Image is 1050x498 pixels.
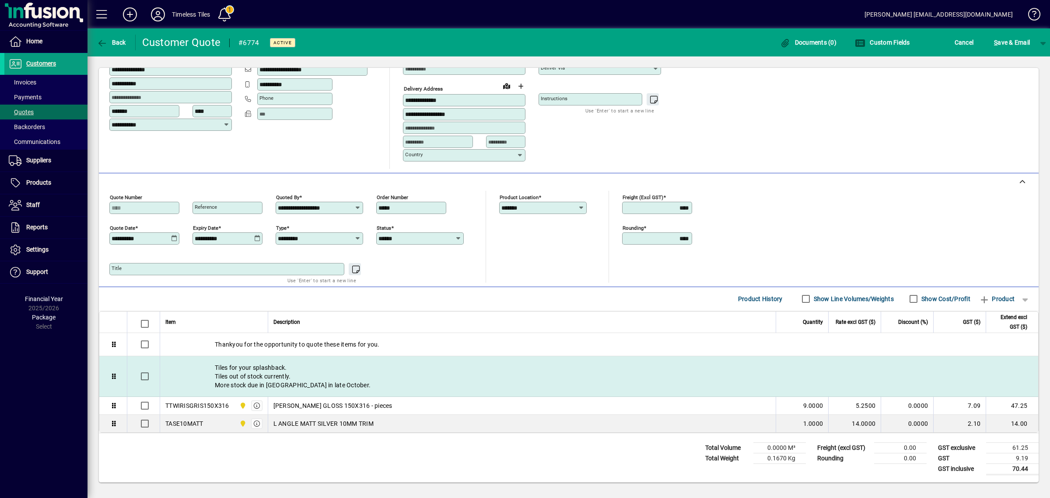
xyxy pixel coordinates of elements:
td: Freight (excl GST) [813,442,874,453]
td: Total Volume [701,442,753,453]
span: Package [32,314,56,321]
span: Staff [26,201,40,208]
td: 70.44 [986,463,1039,474]
a: Staff [4,194,87,216]
mat-label: Product location [500,194,539,200]
td: 14.00 [986,415,1038,432]
span: Discount (%) [898,317,928,327]
span: Invoices [9,79,36,86]
mat-label: Quoted by [276,194,299,200]
div: Tiles for your splashback. Tiles out of stock currently. More stock due in [GEOGRAPHIC_DATA] in l... [160,356,1038,396]
td: 2.10 [933,415,986,432]
a: View on map [500,79,514,93]
label: Show Line Volumes/Weights [812,295,894,303]
span: [PERSON_NAME] GLOSS 150X316 - pieces [273,401,392,410]
span: Suppliers [26,157,51,164]
mat-label: Phone [259,95,273,101]
span: Active [273,40,292,46]
a: Communications [4,134,87,149]
mat-hint: Use 'Enter' to start a new line [585,105,654,116]
td: 47.25 [986,397,1038,415]
span: Dunedin [237,401,247,410]
span: Quantity [803,317,823,327]
span: Cancel [955,35,974,49]
span: Back [97,39,126,46]
a: Support [4,261,87,283]
button: Documents (0) [777,35,839,50]
mat-label: Title [112,265,122,271]
div: [PERSON_NAME] [EMAIL_ADDRESS][DOMAIN_NAME] [864,7,1013,21]
a: Payments [4,90,87,105]
span: Reports [26,224,48,231]
mat-label: Type [276,224,287,231]
span: Backorders [9,123,45,130]
td: 7.09 [933,397,986,415]
td: 0.0000 M³ [753,442,806,453]
span: Payments [9,94,42,101]
span: Custom Fields [855,39,910,46]
td: 0.00 [874,442,927,453]
button: Product [975,291,1019,307]
label: Show Cost/Profit [920,295,970,303]
span: Products [26,179,51,186]
span: ave & Email [994,35,1030,49]
div: TTWIRISGRIS150X316 [165,401,229,410]
mat-label: Rounding [623,224,644,231]
span: Rate excl GST ($) [836,317,875,327]
button: Cancel [952,35,976,50]
a: Reports [4,217,87,238]
div: 14.0000 [834,419,875,428]
app-page-header-button: Back [87,35,136,50]
td: 0.00 [874,453,927,463]
span: Documents (0) [780,39,836,46]
div: Timeless Tiles [172,7,210,21]
a: Suppliers [4,150,87,172]
span: Item [165,317,176,327]
mat-label: Country [405,151,423,158]
button: Save & Email [990,35,1034,50]
mat-label: Freight (excl GST) [623,194,663,200]
mat-label: Deliver via [541,65,565,71]
span: Extend excl GST ($) [991,312,1027,332]
span: Support [26,268,48,275]
span: Description [273,317,300,327]
button: Profile [144,7,172,22]
td: Rounding [813,453,874,463]
span: Customers [26,60,56,67]
button: Add [116,7,144,22]
td: Total Weight [701,453,753,463]
div: Customer Quote [142,35,221,49]
td: 9.19 [986,453,1039,463]
span: Product [979,292,1015,306]
td: GST exclusive [934,442,986,453]
span: Dunedin [237,419,247,428]
td: GST inclusive [934,463,986,474]
span: Settings [26,246,49,253]
a: Quotes [4,105,87,119]
mat-hint: Use 'Enter' to start a new line [287,275,356,285]
a: Settings [4,239,87,261]
a: Products [4,172,87,194]
button: Back [94,35,128,50]
td: 0.0000 [881,415,933,432]
td: 61.25 [986,442,1039,453]
mat-label: Quote number [110,194,142,200]
mat-label: Expiry date [193,224,218,231]
span: Financial Year [25,295,63,302]
button: Choose address [514,79,528,93]
span: Quotes [9,109,34,116]
td: 0.0000 [881,397,933,415]
span: 9.0000 [803,401,823,410]
mat-label: Quote date [110,224,135,231]
td: GST [934,453,986,463]
button: Product History [735,291,786,307]
span: Communications [9,138,60,145]
a: Home [4,31,87,53]
span: 1.0000 [803,419,823,428]
span: Product History [738,292,783,306]
mat-label: Instructions [541,95,567,102]
mat-label: Order number [377,194,408,200]
td: 0.1670 Kg [753,453,806,463]
a: Invoices [4,75,87,90]
a: Knowledge Base [1022,2,1039,30]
